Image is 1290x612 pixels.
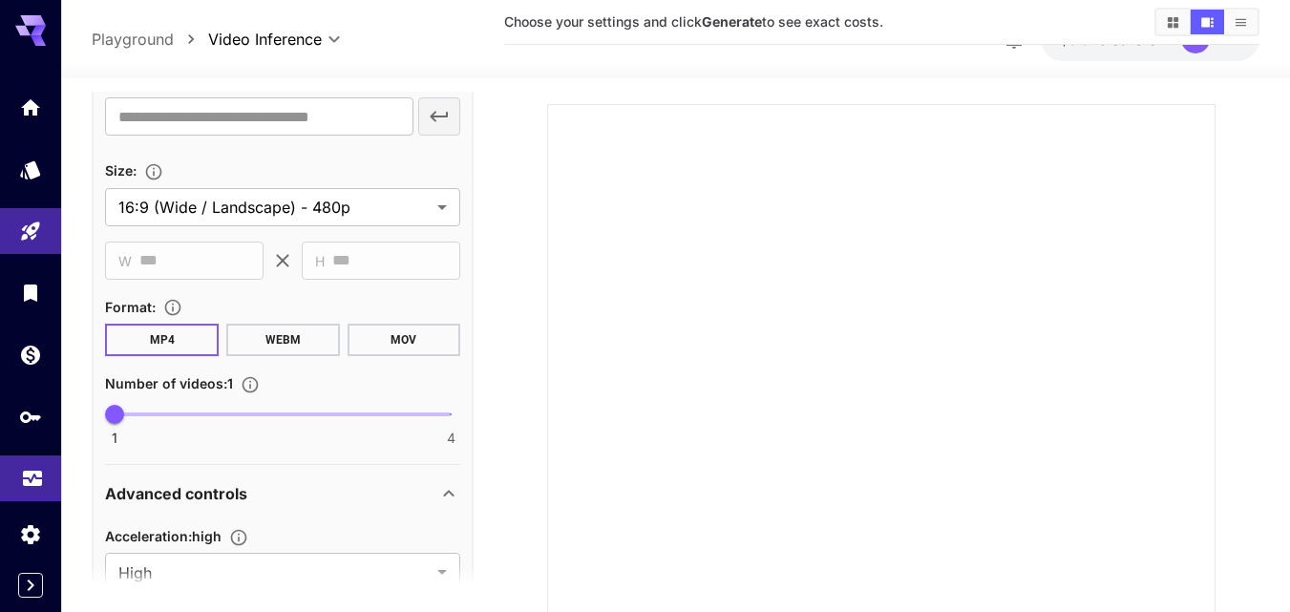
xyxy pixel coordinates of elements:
[19,281,42,305] div: Library
[92,28,174,51] a: Playground
[208,28,322,51] span: Video Inference
[1224,10,1258,34] button: Show media in list view
[105,528,222,544] span: Acceleration : high
[447,429,455,448] span: 4
[105,482,247,505] p: Advanced controls
[118,250,132,272] span: W
[18,573,43,598] button: Expand sidebar
[222,528,256,547] button: Set the acceleration level
[1156,10,1190,34] button: Show media in grid view
[118,196,430,219] span: 16:9 (Wide / Landscape) - 480p
[19,343,42,367] div: Wallet
[315,250,325,272] span: H
[19,405,42,429] div: API Keys
[21,463,44,487] div: Usage
[112,429,117,448] span: 1
[348,324,461,356] button: MOV
[105,324,219,356] button: MP4
[19,522,42,546] div: Settings
[226,324,340,356] button: WEBM
[105,299,156,315] span: Format :
[105,471,460,517] div: Advanced controls
[105,162,137,179] span: Size :
[504,13,883,30] span: Choose your settings and click to see exact costs.
[118,561,430,584] span: High
[19,95,42,119] div: Home
[105,375,233,391] span: Number of videos : 1
[1191,10,1224,34] button: Show media in video view
[1154,8,1259,36] div: Show media in grid viewShow media in video viewShow media in list view
[702,13,762,30] b: Generate
[156,298,190,317] button: Choose the file format for the output video.
[1060,32,1099,48] span: $3.91
[1099,32,1166,48] span: credits left
[19,158,42,181] div: Models
[137,162,171,181] button: Adjust the dimensions of the generated image by specifying its width and height in pixels, or sel...
[233,375,267,394] button: Specify how many videos to generate in a single request. Each video generation will be charged se...
[19,220,42,243] div: Playground
[92,28,208,51] nav: breadcrumb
